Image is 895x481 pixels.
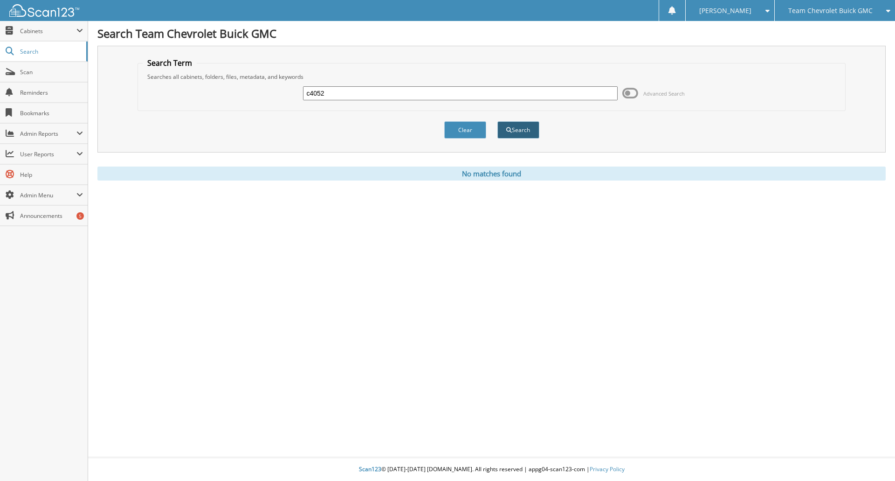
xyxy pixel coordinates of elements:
[20,150,76,158] span: User Reports
[788,8,873,14] span: Team Chevrolet Buick GMC
[20,191,76,199] span: Admin Menu
[848,436,895,481] iframe: Chat Widget
[20,171,83,179] span: Help
[143,73,841,81] div: Searches all cabinets, folders, files, metadata, and keywords
[20,109,83,117] span: Bookmarks
[97,167,886,181] div: No matches found
[20,68,83,76] span: Scan
[20,27,76,35] span: Cabinets
[9,4,79,17] img: scan123-logo-white.svg
[590,465,625,473] a: Privacy Policy
[359,465,381,473] span: Scan123
[97,26,886,41] h1: Search Team Chevrolet Buick GMC
[20,212,83,220] span: Announcements
[20,48,82,56] span: Search
[20,130,76,138] span: Admin Reports
[88,458,895,481] div: © [DATE]-[DATE] [DOMAIN_NAME]. All rights reserved | appg04-scan123-com |
[143,58,197,68] legend: Search Term
[643,90,685,97] span: Advanced Search
[699,8,751,14] span: [PERSON_NAME]
[497,121,539,139] button: Search
[20,89,83,97] span: Reminders
[444,121,486,139] button: Clear
[76,212,84,220] div: 5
